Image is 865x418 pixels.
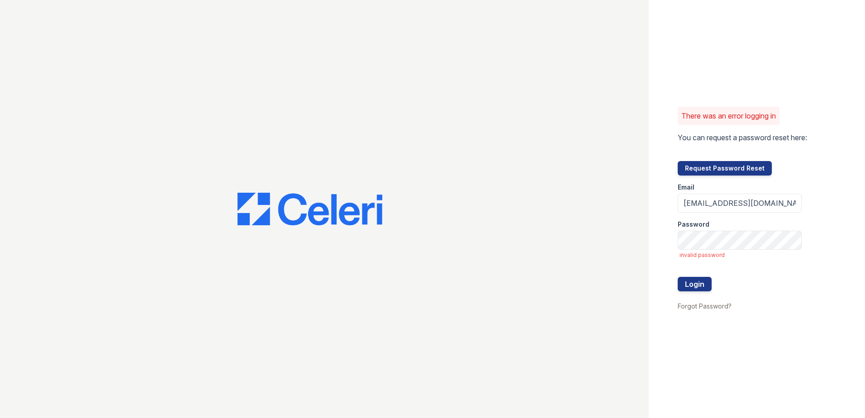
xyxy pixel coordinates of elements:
[678,302,732,310] a: Forgot Password?
[678,161,772,176] button: Request Password Reset
[678,277,712,291] button: Login
[680,252,802,259] span: invalid password
[678,220,709,229] label: Password
[678,132,807,143] p: You can request a password reset here:
[678,183,694,192] label: Email
[681,110,776,121] p: There was an error logging in
[238,193,382,225] img: CE_Logo_Blue-a8612792a0a2168367f1c8372b55b34899dd931a85d93a1a3d3e32e68fde9ad4.png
